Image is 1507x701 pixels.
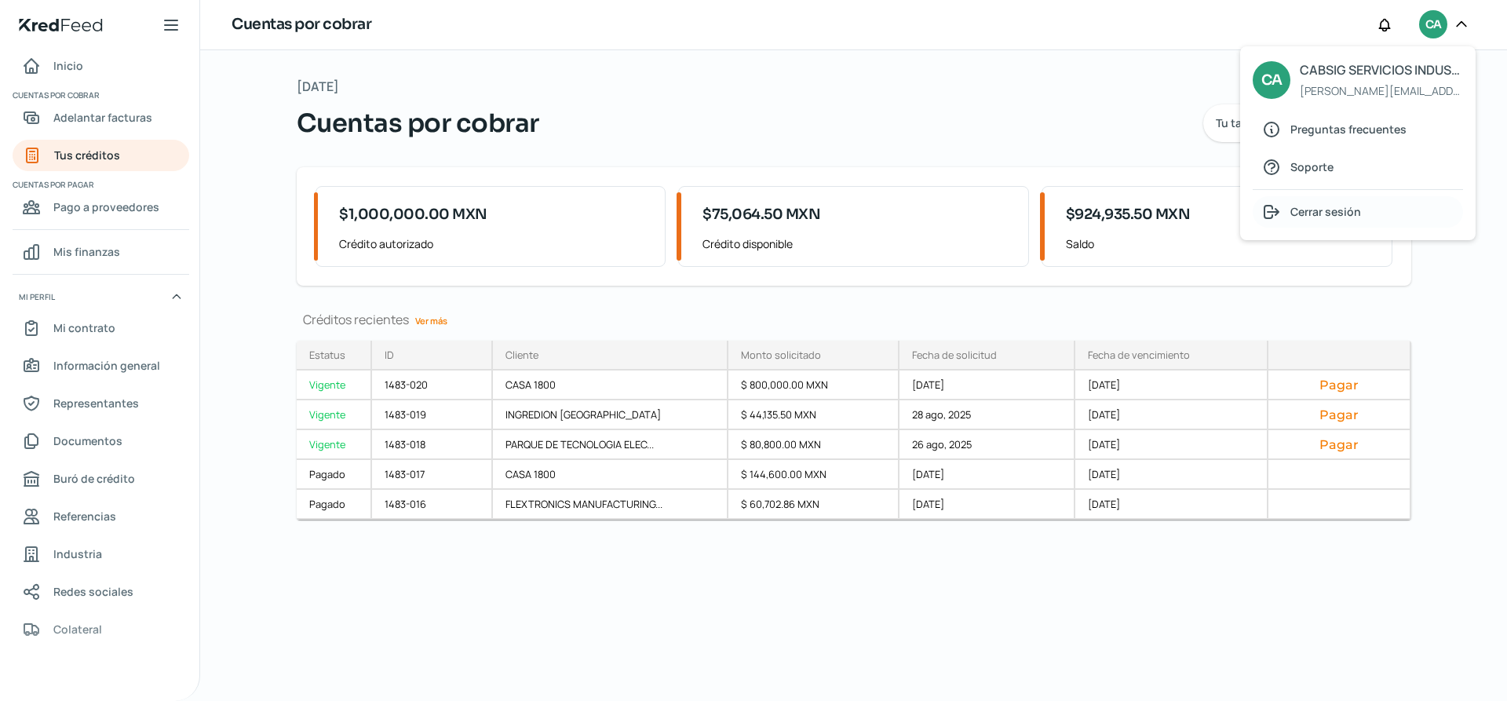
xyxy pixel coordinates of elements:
a: Redes sociales [13,576,189,608]
div: [DATE] [899,371,1075,400]
div: [DATE] [1075,460,1268,490]
a: Representantes [13,388,189,419]
a: Vigente [297,371,372,400]
a: Colateral [13,614,189,645]
a: Buró de crédito [13,463,189,495]
button: Pagar [1281,407,1397,422]
div: 1483-020 [372,371,494,400]
span: Mi contrato [53,318,115,338]
a: Pagado [297,490,372,520]
a: Adelantar facturas [13,102,189,133]
div: Fecha de vencimiento [1088,348,1190,362]
button: Pagar [1281,436,1397,452]
div: Fecha de solicitud [912,348,997,362]
span: Industria [53,544,102,564]
div: 1483-016 [372,490,494,520]
div: CASA 1800 [493,371,728,400]
span: Preguntas frecuentes [1290,119,1407,139]
span: CA [1425,16,1441,35]
div: [DATE] [1075,430,1268,460]
div: CASA 1800 [493,460,728,490]
div: Créditos recientes [297,311,1411,328]
a: Vigente [297,400,372,430]
div: ID [385,348,394,362]
div: Cliente [505,348,538,362]
span: Redes sociales [53,582,133,601]
a: Pagado [297,460,372,490]
a: Información general [13,350,189,382]
span: Inicio [53,56,83,75]
span: [DATE] [297,75,339,98]
span: CABSIG SERVICIOS INDUSTRIALES S DE RL DE CV [1300,59,1462,82]
a: Mis finanzas [13,236,189,268]
span: Saldo [1066,234,1379,254]
span: CA [1261,68,1282,93]
span: Cuentas por pagar [13,177,187,192]
div: 28 ago, 2025 [899,400,1075,430]
div: [DATE] [1075,371,1268,400]
span: Mis finanzas [53,242,120,261]
a: Inicio [13,50,189,82]
span: Referencias [53,506,116,526]
div: INGREDION [GEOGRAPHIC_DATA] [493,400,728,430]
span: [PERSON_NAME][EMAIL_ADDRESS][DOMAIN_NAME] [1300,81,1462,100]
div: $ 144,600.00 MXN [728,460,899,490]
span: Tus créditos [54,145,120,165]
span: $1,000,000.00 MXN [339,204,487,225]
a: Ver más [409,309,454,333]
div: [DATE] [1075,400,1268,430]
div: PARQUE DE TECNOLOGIA ELEC... [493,430,728,460]
div: [DATE] [899,460,1075,490]
div: $ 60,702.86 MXN [728,490,899,520]
div: [DATE] [1075,490,1268,520]
div: 1483-018 [372,430,494,460]
span: Adelantar facturas [53,108,152,127]
button: Pagar [1281,377,1397,392]
span: Tu tasa de interés mensual: 2.35 % [1216,118,1399,129]
a: Vigente [297,430,372,460]
span: Cuentas por cobrar [297,104,539,142]
a: Mi contrato [13,312,189,344]
div: $ 80,800.00 MXN [728,430,899,460]
span: Colateral [53,619,102,639]
span: $75,064.50 MXN [702,204,820,225]
span: Cerrar sesión [1290,202,1361,221]
a: Pago a proveedores [13,192,189,223]
a: Industria [13,539,189,570]
div: [DATE] [899,490,1075,520]
span: Representantes [53,393,139,413]
a: Documentos [13,425,189,457]
div: 26 ago, 2025 [899,430,1075,460]
span: Pago a proveedores [53,197,159,217]
div: Estatus [309,348,345,362]
span: Información general [53,356,160,375]
span: Mi perfil [19,290,55,304]
a: Tus créditos [13,140,189,171]
span: $924,935.50 MXN [1066,204,1191,225]
div: $ 44,135.50 MXN [728,400,899,430]
div: 1483-019 [372,400,494,430]
span: Soporte [1290,157,1334,177]
div: FLEXTRONICS MANUFACTURING... [493,490,728,520]
span: Crédito disponible [702,234,1016,254]
a: Referencias [13,501,189,532]
span: Crédito autorizado [339,234,652,254]
span: Documentos [53,431,122,451]
span: Buró de crédito [53,469,135,488]
div: 1483-017 [372,460,494,490]
div: Monto solicitado [741,348,821,362]
div: $ 800,000.00 MXN [728,371,899,400]
span: Cuentas por cobrar [13,88,187,102]
h1: Cuentas por cobrar [232,13,371,36]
